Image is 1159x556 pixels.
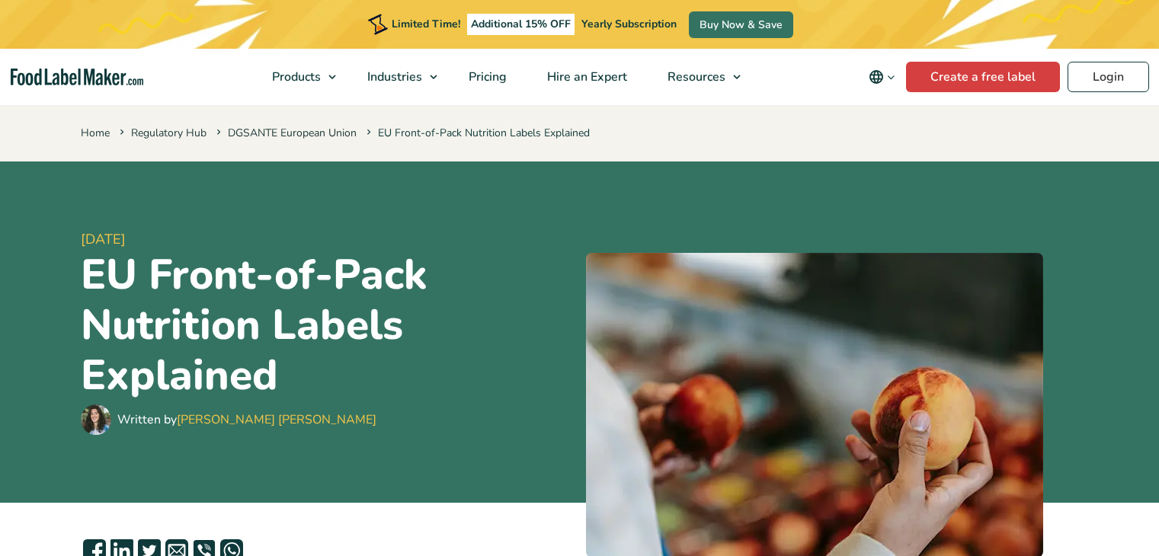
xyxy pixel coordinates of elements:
[347,49,445,105] a: Industries
[363,69,424,85] span: Industries
[81,229,574,250] span: [DATE]
[1068,62,1149,92] a: Login
[392,17,460,31] span: Limited Time!
[11,69,143,86] a: Food Label Maker homepage
[177,411,376,428] a: [PERSON_NAME] [PERSON_NAME]
[467,14,575,35] span: Additional 15% OFF
[858,62,906,92] button: Change language
[131,126,207,140] a: Regulatory Hub
[267,69,322,85] span: Products
[228,126,357,140] a: DGSANTE European Union
[527,49,644,105] a: Hire an Expert
[663,69,727,85] span: Resources
[81,250,574,401] h1: EU Front-of-Pack Nutrition Labels Explained
[906,62,1060,92] a: Create a free label
[449,49,523,105] a: Pricing
[252,49,344,105] a: Products
[81,404,111,435] img: Maria Abi Hanna - Food Label Maker
[581,17,677,31] span: Yearly Subscription
[363,126,590,140] span: EU Front-of-Pack Nutrition Labels Explained
[543,69,629,85] span: Hire an Expert
[117,411,376,429] div: Written by
[464,69,508,85] span: Pricing
[81,126,110,140] a: Home
[689,11,793,38] a: Buy Now & Save
[648,49,748,105] a: Resources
